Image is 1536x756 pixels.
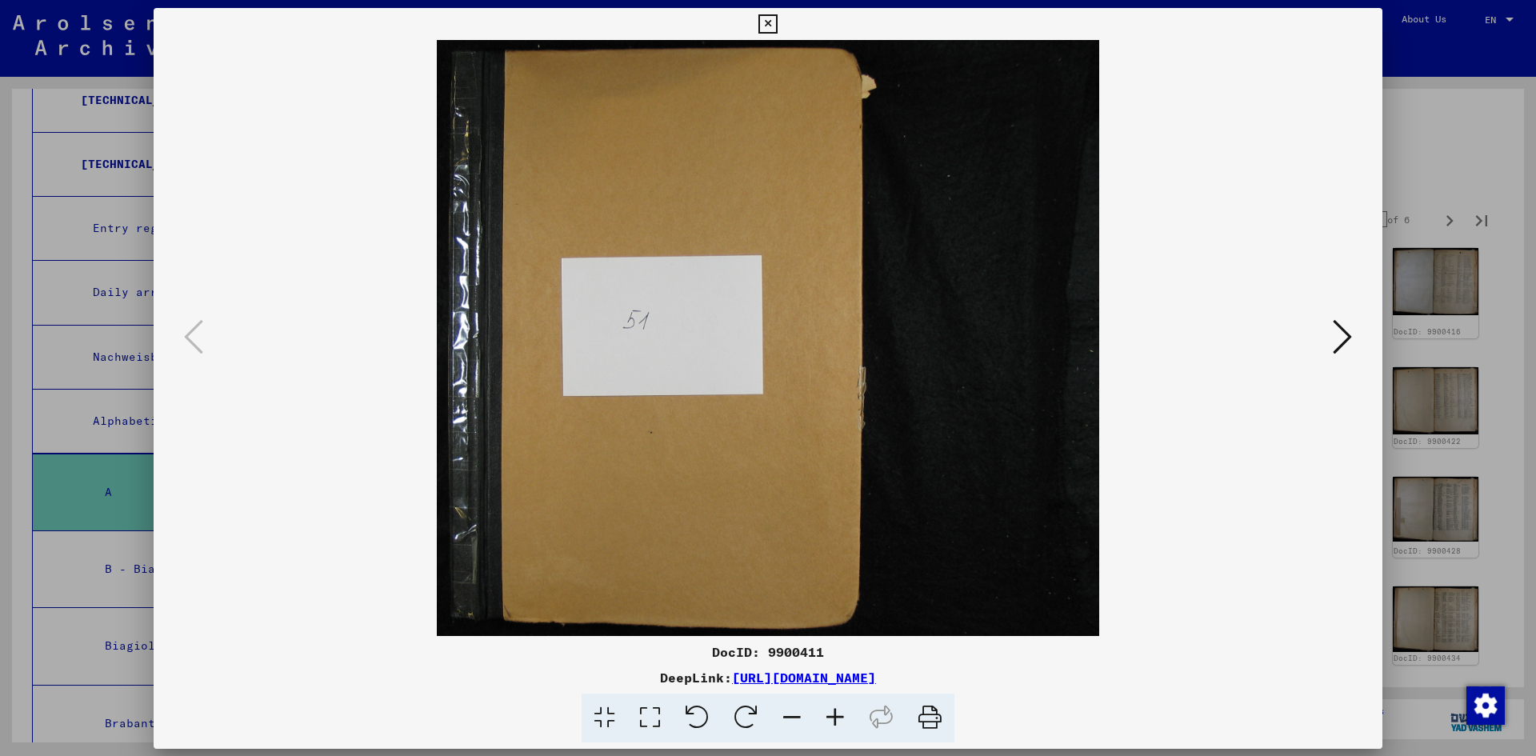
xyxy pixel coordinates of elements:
div: DocID: 9900411 [154,642,1382,662]
img: Change consent [1466,686,1505,725]
img: 001.jpg [208,40,1328,636]
a: [URL][DOMAIN_NAME] [732,670,876,686]
div: DeepLink: [154,668,1382,687]
div: Change consent [1466,686,1504,724]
